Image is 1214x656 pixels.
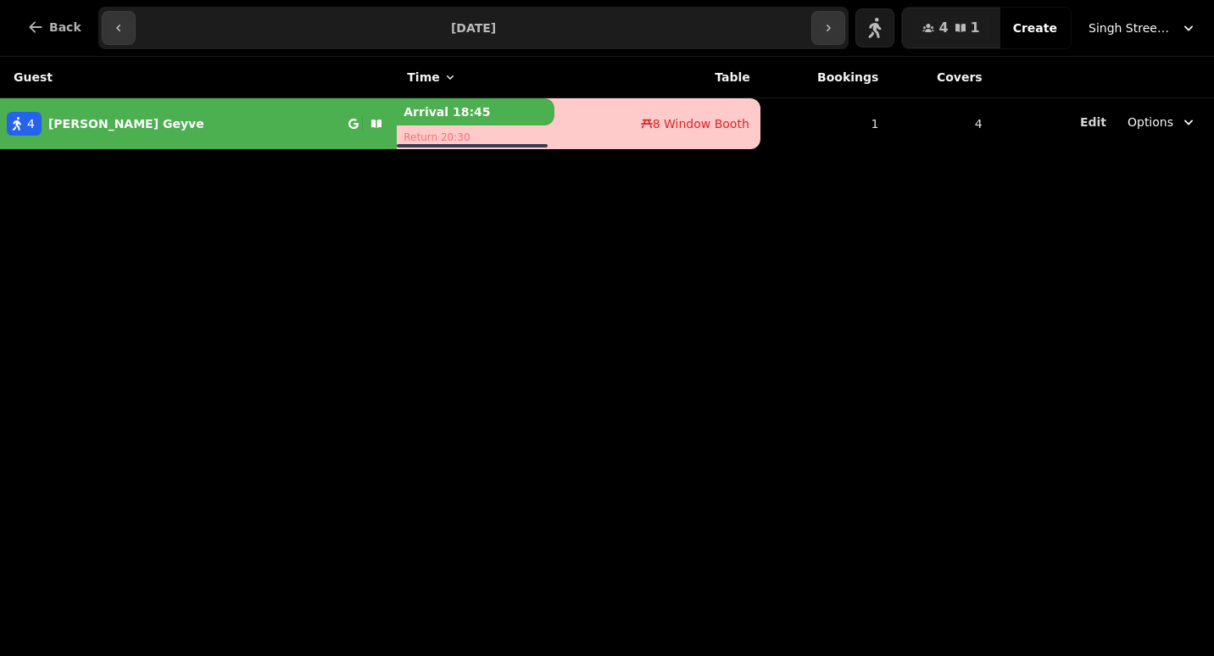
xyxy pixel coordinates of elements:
[407,69,439,86] span: Time
[14,7,95,47] button: Back
[1080,114,1106,131] button: Edit
[1089,19,1173,36] span: Singh Street Bruntsfield
[938,21,948,35] span: 4
[888,98,992,150] td: 4
[971,21,980,35] span: 1
[1078,13,1207,43] button: Singh Street Bruntsfield
[760,57,889,98] th: Bookings
[397,125,554,149] p: Return 20:30
[27,115,35,132] span: 4
[888,57,992,98] th: Covers
[1117,107,1207,137] button: Options
[1128,114,1173,131] span: Options
[49,21,81,33] span: Back
[1013,22,1057,34] span: Create
[397,98,554,125] p: Arrival 18:45
[1080,116,1106,128] span: Edit
[48,115,204,132] p: [PERSON_NAME] Geyve
[902,8,1000,48] button: 41
[653,115,749,132] span: 8 Window Booth
[760,98,889,150] td: 1
[554,57,760,98] th: Table
[1000,8,1071,48] button: Create
[407,69,456,86] button: Time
